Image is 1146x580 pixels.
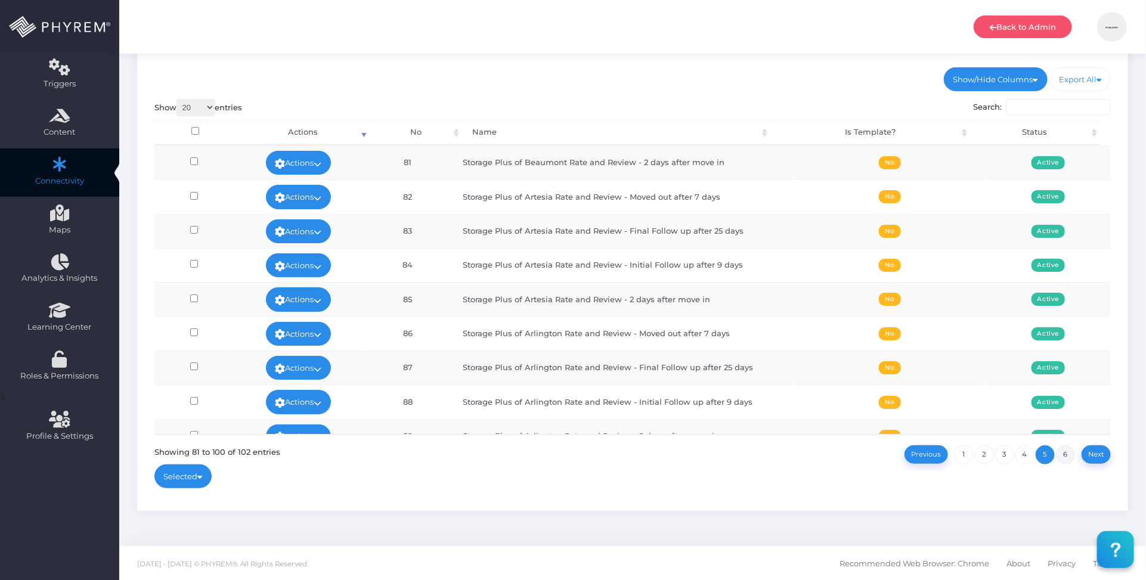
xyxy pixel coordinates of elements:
a: 3 [995,445,1014,464]
span: No [879,225,900,238]
td: Storage Plus of Arlington Rate and Review - Moved out after 7 days [452,317,794,351]
span: Privacy [1048,551,1076,576]
th: Actions [237,120,370,145]
label: Search: [974,99,1111,116]
a: Actions [266,424,332,448]
span: About [1006,551,1030,576]
span: Triggers [8,78,111,90]
a: Actions [266,185,332,209]
td: Storage Plus of Artesia Rate and Review - Final Follow up after 25 days [452,214,794,248]
span: No [879,259,900,272]
span: Maps [49,224,70,236]
span: Connectivity [8,175,111,187]
a: Next [1082,445,1111,464]
td: 88 [363,384,452,418]
th: Name: activate to sort column ascending [462,120,771,145]
a: Actions [266,219,332,243]
label: Show entries [154,99,243,116]
a: Show/Hide Columns [944,67,1048,91]
span: T&C [1093,551,1108,576]
a: Export All [1050,67,1111,91]
td: Storage Plus of Artesia Rate and Review - Moved out after 7 days [452,179,794,213]
td: 89 [363,419,452,453]
span: Active [1032,259,1066,272]
a: 5 [1036,445,1055,464]
a: Previous [905,445,948,464]
span: Active [1032,430,1066,443]
span: No [879,361,900,374]
span: Content [8,126,111,138]
td: 81 [363,145,452,179]
td: Storage Plus of Arlington Rate and Review - Final Follow up after 25 days [452,351,794,384]
td: Storage Plus of Artesia Rate and Review - Initial Follow up after 9 days [452,248,794,282]
a: 4 [1015,445,1035,464]
td: Storage Plus of Beaumont Rate and Review - 2 days after move in [452,145,794,179]
span: Profile & Settings [26,430,93,442]
td: 84 [363,248,452,282]
th: No: activate to sort column ascending [370,120,462,145]
input: Search: [1006,99,1111,116]
a: Actions [266,253,332,277]
span: Learning Center [8,321,111,333]
select: Showentries [176,99,215,116]
span: No [879,396,900,409]
span: Active [1032,293,1066,306]
a: Actions [266,287,332,311]
span: No [879,293,900,306]
td: Storage Plus of Arlington Rate and Review - Initial Follow up after 9 days [452,384,794,418]
a: Actions [266,390,332,414]
th: Status: activate to sort column ascending [970,120,1101,145]
a: Actions [266,356,332,380]
a: 2 [975,445,994,464]
span: No [879,327,900,340]
td: 87 [363,351,452,384]
a: Selected [154,464,212,488]
span: Active [1032,225,1066,238]
td: 83 [363,214,452,248]
span: No [879,430,900,443]
td: 85 [363,282,452,316]
a: 1 [955,445,974,464]
span: Active [1032,396,1066,409]
div: Showing 81 to 100 of 102 entries [154,443,281,458]
span: Active [1032,156,1066,169]
td: Storage Plus of Artesia Rate and Review - 2 days after move in [452,282,794,316]
span: No [879,190,900,203]
th: Is Template?: activate to sort column ascending [770,120,970,145]
a: Back to Admin [974,15,1072,38]
a: Actions [266,322,332,346]
td: Storage Plus of Arlington Rate and Review - 2 days after move in [452,419,794,453]
span: Analytics & Insights [8,272,111,284]
span: Active [1032,190,1066,203]
a: Actions [266,151,332,175]
span: Recommended Web Browser: Chrome [840,551,989,576]
span: [DATE] - [DATE] © PHYREM®. All Rights Reserved. [137,560,308,568]
td: 82 [363,179,452,213]
span: Active [1032,327,1066,340]
td: 86 [363,317,452,351]
span: No [879,156,900,169]
span: Active [1032,361,1066,374]
span: Roles & Permissions [8,370,111,382]
a: 6 [1056,445,1075,464]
